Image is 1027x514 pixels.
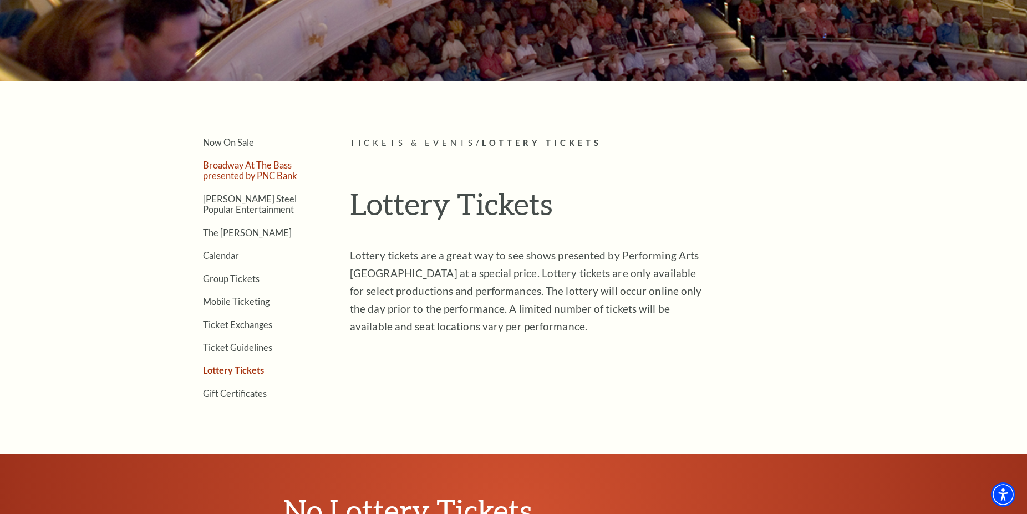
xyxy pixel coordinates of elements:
[203,194,297,215] a: [PERSON_NAME] Steel Popular Entertainment
[203,388,267,399] a: Gift Certificates
[203,160,297,181] a: Broadway At The Bass presented by PNC Bank
[203,137,254,147] a: Now On Sale
[991,482,1015,507] div: Accessibility Menu
[350,186,857,231] h1: Lottery Tickets
[203,227,292,238] a: The [PERSON_NAME]
[203,319,272,330] a: Ticket Exchanges
[203,273,260,284] a: Group Tickets
[350,136,857,150] p: /
[203,296,270,307] a: Mobile Ticketing
[482,138,602,147] span: Lottery Tickets
[203,342,272,353] a: Ticket Guidelines
[350,138,476,147] span: Tickets & Events
[203,250,239,261] a: Calendar
[203,365,264,375] a: Lottery Tickets
[350,247,710,335] p: Lottery tickets are a great way to see shows presented by Performing Arts [GEOGRAPHIC_DATA] at a ...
